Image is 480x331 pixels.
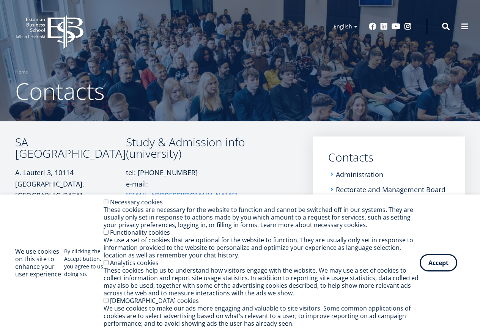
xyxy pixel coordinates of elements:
[126,136,256,159] h3: Study & Admission info (university)
[369,23,376,30] a: Facebook
[336,186,445,193] a: Rectorate and Management Board
[110,259,159,267] label: Analytics cookies
[15,248,64,278] h2: We use cookies on this site to enhance your user experience
[110,228,170,237] label: Functionality cookies
[110,296,199,305] label: [DEMOGRAPHIC_DATA] cookies
[104,267,420,297] div: These cookies help us to understand how visitors engage with the website. We may use a set of coo...
[328,152,450,163] a: Contacts
[126,167,256,201] p: tel: [PHONE_NUMBER] e-mail:
[104,206,420,229] div: These cookies are necessary for the website to function and cannot be switched off in our systems...
[380,23,388,30] a: Linkedin
[420,254,457,271] button: Accept
[15,136,126,159] h3: SA [GEOGRAPHIC_DATA]
[404,23,412,30] a: Instagram
[15,167,126,212] p: A. Lauteri 3, 10114 [GEOGRAPHIC_DATA], [GEOGRAPHIC_DATA] Reg. no: 90013934
[110,198,163,206] label: Necessary cookies
[15,75,105,107] span: Contacts
[104,304,420,327] div: We use cookies to make our ads more engaging and valuable to site visitors. Some common applicati...
[336,171,383,178] a: Administration
[126,190,237,201] a: [EMAIL_ADDRESS][DOMAIN_NAME]
[64,248,104,278] p: By clicking the Accept button, you agree to us doing so.
[15,68,28,76] a: Home
[392,23,400,30] a: Youtube
[104,236,420,259] div: We use a set of cookies that are optional for the website to function. They are usually only set ...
